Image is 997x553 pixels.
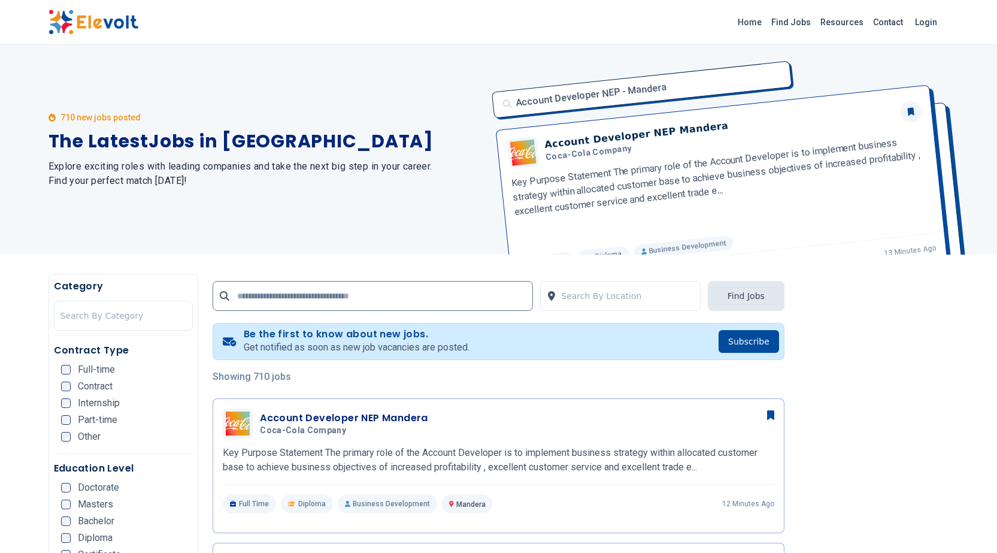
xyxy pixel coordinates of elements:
[722,499,774,509] p: 12 minutes ago
[61,483,71,492] input: Doctorate
[49,159,484,188] h2: Explore exciting roles with leading companies and take the next big step in your career. Find you...
[816,13,868,32] a: Resources
[78,398,120,408] span: Internship
[908,10,944,34] a: Login
[61,365,71,374] input: Full-time
[61,533,71,543] input: Diploma
[213,370,784,384] p: Showing 710 jobs
[49,10,138,35] img: Elevolt
[78,516,114,526] span: Bachelor
[49,131,484,152] h1: The Latest Jobs in [GEOGRAPHIC_DATA]
[61,382,71,391] input: Contract
[766,13,816,32] a: Find Jobs
[78,500,113,509] span: Masters
[78,533,113,543] span: Diploma
[719,330,779,353] button: Subscribe
[223,409,774,513] a: Coca-Cola CompanyAccount Developer NEP ManderaCoca-Cola CompanyKey Purpose Statement The primary ...
[78,415,117,425] span: Part-time
[60,111,141,123] p: 710 new jobs posted
[61,516,71,526] input: Bachelor
[223,494,276,513] p: Full Time
[733,13,766,32] a: Home
[78,432,101,442] span: Other
[868,13,908,32] a: Contact
[260,411,428,425] h3: Account Developer NEP Mandera
[456,500,486,509] span: Mandera
[298,499,326,509] span: Diploma
[61,500,71,509] input: Masters
[61,398,71,408] input: Internship
[61,415,71,425] input: Part-time
[244,328,469,340] h4: Be the first to know about new jobs.
[226,412,250,436] img: Coca-Cola Company
[708,281,784,311] button: Find Jobs
[78,365,115,374] span: Full-time
[244,340,469,355] p: Get notified as soon as new job vacancies are posted.
[61,432,71,442] input: Other
[54,461,193,476] h5: Education Level
[338,494,437,513] p: Business Development
[223,446,774,475] p: Key Purpose Statement The primary role of the Account Developer is to implement business strategy...
[54,343,193,358] h5: Contract Type
[260,425,346,436] span: Coca-Cola Company
[78,382,113,391] span: Contract
[54,279,193,294] h5: Category
[78,483,119,492] span: Doctorate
